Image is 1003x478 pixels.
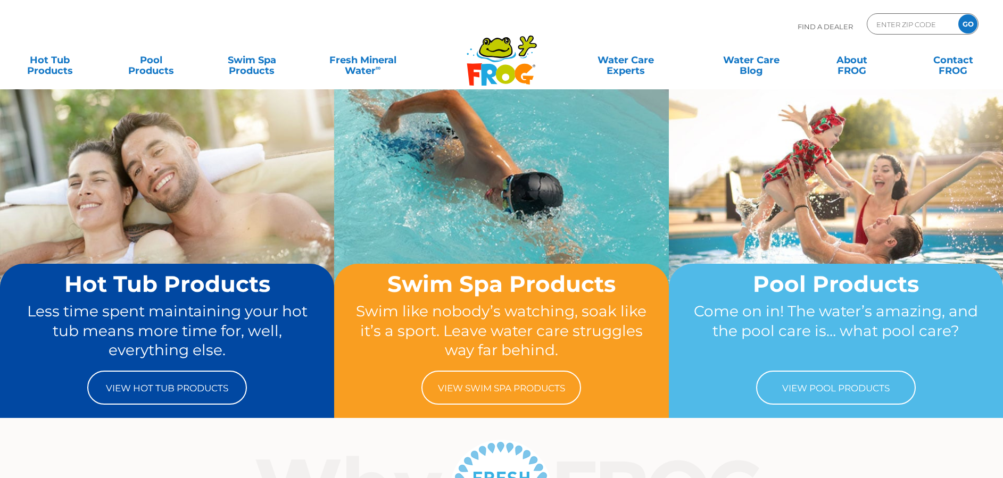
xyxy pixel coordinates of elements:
[958,14,977,33] input: GO
[20,272,314,296] h2: Hot Tub Products
[669,89,1003,338] img: home-banner-pool-short
[213,49,292,71] a: Swim SpaProducts
[421,371,581,405] a: View Swim Spa Products
[562,49,690,71] a: Water CareExperts
[376,63,381,72] sup: ∞
[354,272,648,296] h2: Swim Spa Products
[11,49,89,71] a: Hot TubProducts
[354,301,648,360] p: Swim like nobody’s watching, soak like it’s a sport. Leave water care struggles way far behind.
[689,301,983,360] p: Come on in! The water’s amazing, and the pool care is… what pool care?
[112,49,190,71] a: PoolProducts
[914,49,992,71] a: ContactFROG
[689,272,983,296] h2: Pool Products
[87,371,247,405] a: View Hot Tub Products
[798,13,853,40] p: Find A Dealer
[813,49,892,71] a: AboutFROG
[461,21,543,86] img: Frog Products Logo
[712,49,791,71] a: Water CareBlog
[20,301,314,360] p: Less time spent maintaining your hot tub means more time for, well, everything else.
[334,89,668,338] img: home-banner-swim-spa-short
[313,49,412,71] a: Fresh MineralWater∞
[756,371,916,405] a: View Pool Products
